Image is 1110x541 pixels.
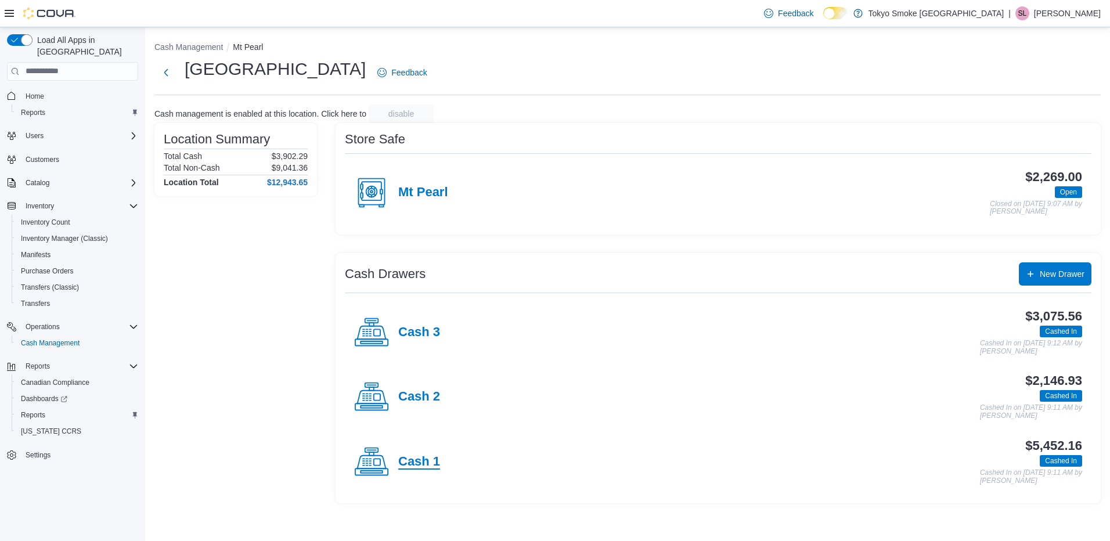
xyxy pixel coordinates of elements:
[21,234,108,243] span: Inventory Manager (Classic)
[980,340,1082,355] p: Cashed In on [DATE] 9:12 AM by [PERSON_NAME]
[12,391,143,407] a: Dashboards
[398,185,448,200] h4: Mt Pearl
[2,151,143,168] button: Customers
[369,104,434,123] button: disable
[2,319,143,335] button: Operations
[12,407,143,423] button: Reports
[16,408,138,422] span: Reports
[391,67,427,78] span: Feedback
[778,8,813,19] span: Feedback
[1060,187,1077,197] span: Open
[21,283,79,292] span: Transfers (Classic)
[16,392,138,406] span: Dashboards
[272,163,308,172] p: $9,041.36
[12,263,143,279] button: Purchase Orders
[26,201,54,211] span: Inventory
[154,61,178,84] button: Next
[388,108,414,120] span: disable
[1055,186,1082,198] span: Open
[26,322,60,331] span: Operations
[1025,439,1082,453] h3: $5,452.16
[1025,374,1082,388] h3: $2,146.93
[21,378,89,387] span: Canadian Compliance
[233,42,263,52] button: Mt Pearl
[16,248,138,262] span: Manifests
[12,279,143,295] button: Transfers (Classic)
[345,132,405,146] h3: Store Safe
[990,200,1082,216] p: Closed on [DATE] 9:07 AM by [PERSON_NAME]
[23,8,75,19] img: Cova
[823,7,848,19] input: Dark Mode
[21,410,45,420] span: Reports
[1008,6,1011,20] p: |
[267,178,308,187] h4: $12,943.65
[21,250,51,259] span: Manifests
[21,176,138,190] span: Catalog
[16,232,138,246] span: Inventory Manager (Classic)
[26,362,50,371] span: Reports
[21,394,67,403] span: Dashboards
[1025,170,1082,184] h3: $2,269.00
[16,232,113,246] a: Inventory Manager (Classic)
[272,152,308,161] p: $3,902.29
[1034,6,1101,20] p: [PERSON_NAME]
[16,264,78,278] a: Purchase Orders
[1040,390,1082,402] span: Cashed In
[21,299,50,308] span: Transfers
[2,198,143,214] button: Inventory
[868,6,1004,20] p: Tokyo Smoke [GEOGRAPHIC_DATA]
[16,106,138,120] span: Reports
[21,448,55,462] a: Settings
[12,335,143,351] button: Cash Management
[16,408,50,422] a: Reports
[12,214,143,230] button: Inventory Count
[21,427,81,436] span: [US_STATE] CCRS
[373,61,431,84] a: Feedback
[1045,456,1077,466] span: Cashed In
[164,163,220,172] h6: Total Non-Cash
[398,389,440,405] h4: Cash 2
[2,446,143,463] button: Settings
[164,152,202,161] h6: Total Cash
[398,325,440,340] h4: Cash 3
[21,129,138,143] span: Users
[2,128,143,144] button: Users
[1045,391,1077,401] span: Cashed In
[16,392,72,406] a: Dashboards
[759,2,818,25] a: Feedback
[2,358,143,374] button: Reports
[7,83,138,494] nav: Complex example
[1019,262,1091,286] button: New Drawer
[21,89,49,103] a: Home
[21,448,138,462] span: Settings
[2,175,143,191] button: Catalog
[21,359,138,373] span: Reports
[16,424,86,438] a: [US_STATE] CCRS
[21,108,45,117] span: Reports
[16,336,138,350] span: Cash Management
[16,248,55,262] a: Manifests
[12,230,143,247] button: Inventory Manager (Classic)
[16,215,138,229] span: Inventory Count
[21,152,138,167] span: Customers
[16,424,138,438] span: Washington CCRS
[21,320,64,334] button: Operations
[980,404,1082,420] p: Cashed In on [DATE] 9:11 AM by [PERSON_NAME]
[16,264,138,278] span: Purchase Orders
[345,267,426,281] h3: Cash Drawers
[1025,309,1082,323] h3: $3,075.56
[398,455,440,470] h4: Cash 1
[12,423,143,439] button: [US_STATE] CCRS
[164,132,270,146] h3: Location Summary
[1040,455,1082,467] span: Cashed In
[21,338,80,348] span: Cash Management
[21,266,74,276] span: Purchase Orders
[1040,326,1082,337] span: Cashed In
[1015,6,1029,20] div: Shane Lovelace
[823,19,824,20] span: Dark Mode
[21,199,59,213] button: Inventory
[21,129,48,143] button: Users
[16,280,138,294] span: Transfers (Classic)
[26,92,44,101] span: Home
[21,153,64,167] a: Customers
